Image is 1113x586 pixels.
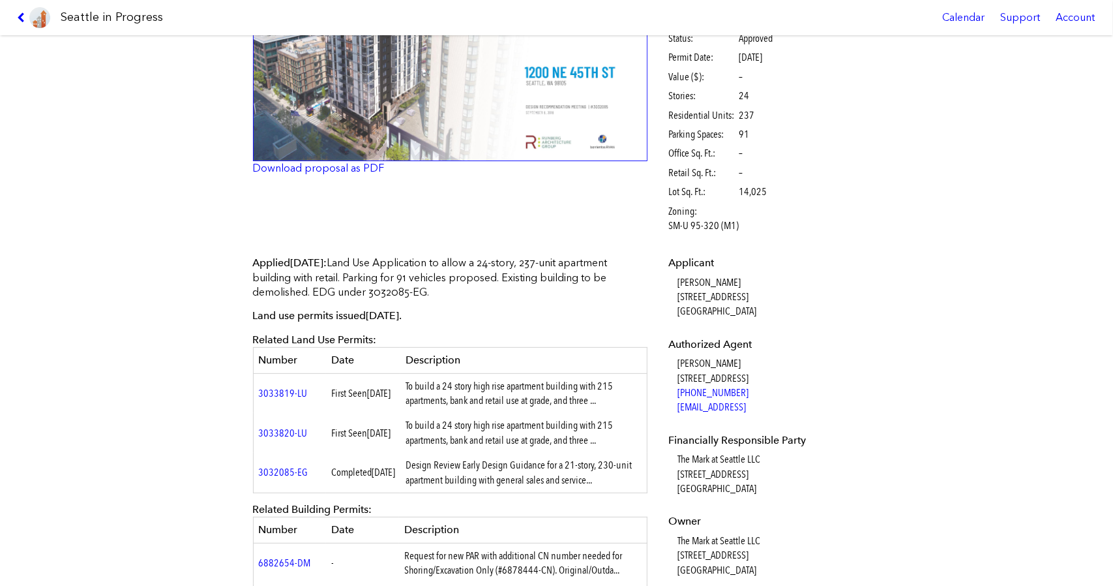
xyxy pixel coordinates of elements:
[668,31,737,46] span: Status:
[367,427,391,439] span: [DATE]
[367,387,391,399] span: [DATE]
[253,162,385,174] a: Download proposal as PDF
[400,348,647,373] th: Description
[668,337,857,352] dt: Authorized Agent
[739,108,754,123] span: 237
[668,89,737,103] span: Stories:
[29,7,50,28] img: favicon-96x96.png
[677,356,857,415] dd: [PERSON_NAME] [STREET_ADDRESS]
[739,70,743,84] span: –
[259,427,308,439] a: 3033820-LU
[668,70,737,84] span: Value ($):
[259,387,308,399] a: 3033819-LU
[739,127,749,142] span: 91
[253,503,372,516] span: Related Building Permits:
[253,333,377,346] span: Related Land Use Permits:
[326,453,400,493] td: Completed
[677,534,857,578] dd: The Mark at Seattle LLC [STREET_ADDRESS] [GEOGRAPHIC_DATA]
[739,51,762,63] span: [DATE]
[668,256,857,270] dt: Applicant
[326,413,400,453] td: First Seen
[739,31,773,46] span: Approved
[400,413,647,453] td: To build a 24 story high rise apartment building with 215 apartments, bank and retail use at grad...
[253,309,648,323] p: Land use permits issued .
[326,517,399,543] th: Date
[259,466,308,478] a: 3032085-EG
[372,466,395,478] span: [DATE]
[253,256,327,269] span: Applied :
[668,166,737,180] span: Retail Sq. Ft.:
[253,256,648,300] p: Land Use Application to allow a 24-story, 237-unit apartment building with retail. Parking for 91...
[668,127,737,142] span: Parking Spaces:
[668,108,737,123] span: Residential Units:
[61,9,163,25] h1: Seattle in Progress
[253,517,326,543] th: Number
[291,256,324,269] span: [DATE]
[677,386,749,399] a: [PHONE_NUMBER]
[668,514,857,529] dt: Owner
[677,275,857,319] dd: [PERSON_NAME] [STREET_ADDRESS] [GEOGRAPHIC_DATA]
[259,557,311,569] a: 6882654-DM
[677,452,857,496] dd: The Mark at Seattle LLC [STREET_ADDRESS] [GEOGRAPHIC_DATA]
[366,309,400,322] span: [DATE]
[668,185,737,199] span: Lot Sq. Ft.:
[677,401,746,413] a: [EMAIL_ADDRESS]
[668,146,737,161] span: Office Sq. Ft.:
[668,219,739,233] span: SM-U 95-320 (M1)
[668,50,737,65] span: Permit Date:
[326,348,400,373] th: Date
[326,543,399,583] td: -
[326,373,400,413] td: First Seen
[739,185,767,199] span: 14,025
[668,204,737,219] span: Zoning:
[400,453,647,493] td: Design Review Early Design Guidance for a 21-story, 230-unit apartment building with general sale...
[253,348,326,373] th: Number
[399,543,647,583] td: Request for new PAR with additional CN number needed for Shoring/Excavation Only (#6878444-CN). O...
[739,166,743,180] span: –
[739,89,749,103] span: 24
[668,433,857,448] dt: Financially Responsible Party
[399,517,647,543] th: Description
[400,373,647,413] td: To build a 24 story high rise apartment building with 215 apartments, bank and retail use at grad...
[739,146,743,161] span: –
